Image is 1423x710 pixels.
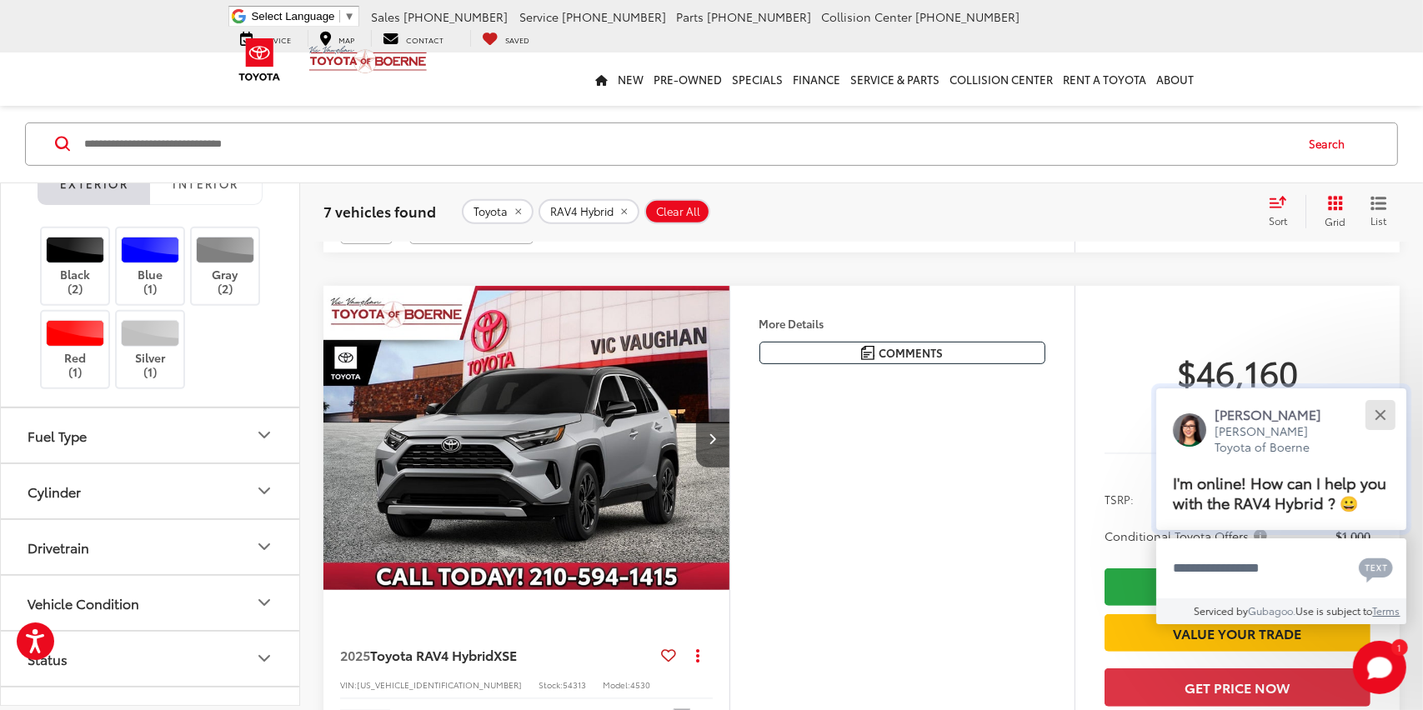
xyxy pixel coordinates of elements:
span: Model: [603,678,630,691]
a: Service [228,30,304,47]
span: 4530 [630,678,650,691]
span: ​ [339,10,340,22]
button: Get Price Now [1105,668,1370,706]
a: Select Language​ [252,10,355,22]
button: remove Toyota [462,199,534,224]
div: Drivetrain [28,539,89,555]
a: Contact [371,30,457,47]
span: Sales [371,8,400,25]
button: Close [1362,397,1398,432]
button: Search [1293,123,1369,165]
button: Clear All [644,199,710,224]
span: Comments [879,345,943,361]
span: 54313 [563,678,586,691]
button: Next image [696,409,729,467]
span: Service [519,8,559,25]
div: Fuel Type [28,427,87,443]
a: Gubagoo. [1249,603,1296,617]
a: Map [308,30,368,47]
svg: Text [1359,556,1393,582]
button: remove RAV4%20Hybrid [539,199,639,224]
button: Fuel TypeFuel Type [1,408,301,462]
span: Use is subject to [1296,603,1373,617]
div: Status [28,651,68,667]
a: Pre-Owned [649,52,728,106]
div: Cylinder [28,483,81,499]
div: Vehicle Condition [28,595,139,611]
a: Finance [789,52,846,106]
a: Home [591,52,614,106]
label: Gray (2) [192,237,259,296]
div: Vehicle Condition [254,592,274,612]
span: 1 [1397,643,1401,651]
a: 2025Toyota RAV4 HybridXSE [340,646,654,664]
h4: More Details [759,317,1045,329]
button: DrivetrainDrivetrain [1,520,301,574]
span: [PHONE_NUMBER] [403,8,508,25]
span: Sort [1269,213,1287,227]
a: About [1152,52,1200,106]
span: Grid [1325,214,1345,228]
a: Rent a Toyota [1059,52,1152,106]
span: [DATE] Price: [1105,401,1370,417]
span: Select Language [252,10,335,22]
a: Check Availability [1105,568,1370,606]
div: Close[PERSON_NAME][PERSON_NAME] Toyota of BoerneI'm online! How can I help you with the RAV4 Hybr... [1156,388,1406,624]
span: dropdown dots [696,648,699,662]
button: Actions [684,640,713,669]
a: Terms [1373,603,1400,617]
button: Toggle Chat Window [1353,641,1406,694]
span: [PHONE_NUMBER] [562,8,666,25]
img: Vic Vaughan Toyota of Boerne [308,45,428,74]
span: $46,160 [1105,351,1370,392]
span: List [1370,213,1387,227]
span: Parts [676,8,704,25]
span: Clear All [656,205,700,218]
img: 2025 Toyota RAV4 Hybrid XSE AWD [323,286,731,592]
button: StatusStatus [1,632,301,686]
label: Silver (1) [117,320,184,379]
label: Blue (1) [117,237,184,296]
span: Serviced by [1195,603,1249,617]
button: Vehicle ConditionVehicle Condition [1,576,301,630]
a: New [614,52,649,106]
p: [PERSON_NAME] Toyota of Boerne [1215,423,1338,456]
span: Saved [506,34,530,45]
svg: Start Chat [1353,641,1406,694]
span: XSE [494,645,517,664]
div: 2025 Toyota RAV4 Hybrid Hybrid XSE 0 [323,286,731,591]
span: TSRP: [1105,491,1134,507]
div: Status [254,648,274,668]
button: CylinderCylinder [1,464,301,518]
span: Interior [173,176,238,191]
span: Stock: [539,678,563,691]
a: Value Your Trade [1105,614,1370,652]
a: My Saved Vehicles [470,30,543,47]
span: Conditional Toyota Offers [1105,527,1270,544]
p: [PERSON_NAME] [1215,405,1338,423]
span: Toyota [473,205,508,218]
button: Grid View [1305,195,1358,228]
span: [PHONE_NUMBER] [707,8,811,25]
span: Toyota RAV4 Hybrid [370,645,494,664]
a: Service & Parts: Opens in a new tab [846,52,945,106]
span: [PHONE_NUMBER] [915,8,1020,25]
span: VIN: [340,678,357,691]
label: Red (1) [42,320,109,379]
span: [US_VEHICLE_IDENTIFICATION_NUMBER] [357,678,522,691]
label: Black (2) [42,237,109,296]
button: Comments [759,342,1045,364]
img: Comments [861,346,874,360]
span: RAV4 Hybrid [550,205,614,218]
a: Specials [728,52,789,106]
input: Search by Make, Model, or Keyword [83,124,1293,164]
a: Collision Center [945,52,1059,106]
button: Select sort value [1260,195,1305,228]
button: List View [1358,195,1400,228]
a: 2025 Toyota RAV4 Hybrid XSE AWD2025 Toyota RAV4 Hybrid XSE AWD2025 Toyota RAV4 Hybrid XSE AWD2025... [323,286,731,591]
span: 7 vehicles found [323,201,436,221]
span: I'm online! How can I help you with the RAV4 Hybrid ? 😀 [1173,471,1386,513]
span: ▼ [344,10,355,22]
div: Cylinder [254,481,274,501]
